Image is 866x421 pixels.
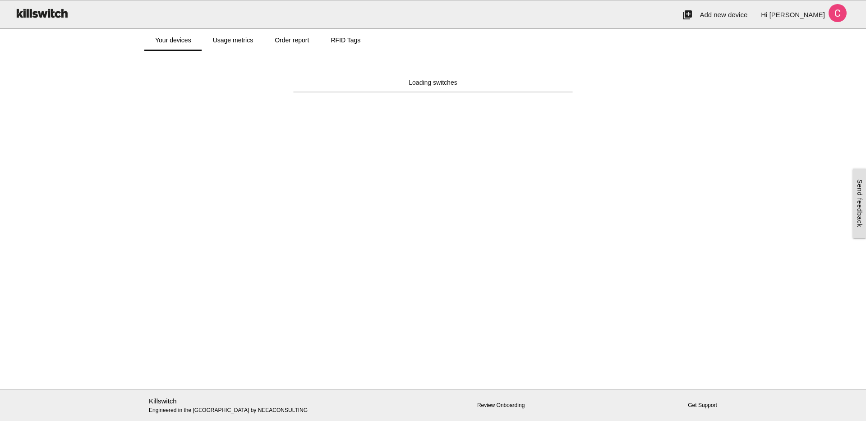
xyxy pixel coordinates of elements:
span: [PERSON_NAME] [769,11,825,18]
p: Engineered in the [GEOGRAPHIC_DATA] by NEEACONSULTING [149,396,332,415]
a: Killswitch [149,397,177,405]
img: ks-logo-black-160-b.png [14,0,69,26]
span: Add new device [700,11,747,18]
a: Get Support [688,402,717,408]
a: Your devices [144,29,202,51]
a: Send feedback [853,169,866,238]
i: add_to_photos [682,0,693,29]
a: Usage metrics [202,29,264,51]
span: Hi [761,11,767,18]
a: Review Onboarding [477,402,525,408]
a: Order report [264,29,320,51]
a: RFID Tags [320,29,371,51]
img: ACg8ocLNXTWZx_bL2AhGBd7SWSE52bDglvMIUCxd7JPsRyLhgw4Plw=s96-c [825,0,850,26]
div: Loading switches [293,78,573,87]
